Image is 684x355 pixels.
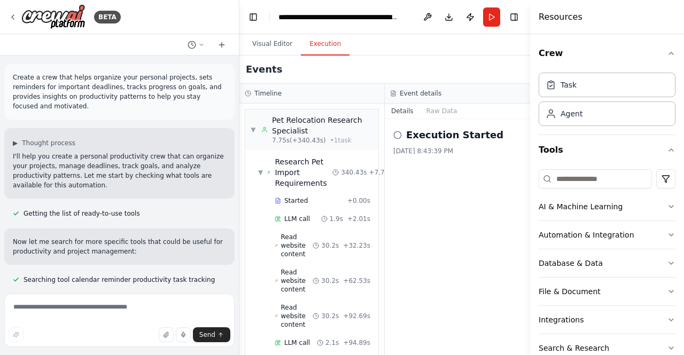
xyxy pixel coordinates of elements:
[275,156,332,188] span: Research Pet Import Requirements
[193,327,230,342] button: Send
[254,89,282,98] h3: Timeline
[539,221,675,249] button: Automation & Integration
[13,139,18,147] span: ▶
[251,125,256,134] span: ▼
[343,338,370,347] span: + 94.89s
[284,338,310,347] span: LLM call
[406,128,503,143] h2: Execution Started
[159,327,174,342] button: Upload files
[400,89,441,98] h3: Event details
[385,104,420,119] button: Details
[24,275,215,284] span: Searching tool calendar reminder productivity task tracking
[22,139,75,147] span: Thought process
[420,104,464,119] button: Raw Data
[24,209,140,218] span: Getting the list of ready-to-use tools
[281,303,313,329] span: Read website content
[347,215,370,223] span: + 2.01s
[9,327,24,342] button: Improve this prompt
[561,80,577,90] div: Task
[539,306,675,334] button: Integrations
[21,4,85,29] img: Logo
[343,312,370,320] span: + 92.69s
[246,62,282,77] h2: Events
[325,338,339,347] span: 2.1s
[539,249,675,277] button: Database & Data
[278,12,399,22] nav: breadcrumb
[94,11,121,23] div: BETA
[330,136,352,145] span: • 1 task
[13,73,226,111] p: Create a crew that helps organize your personal projects, sets reminders for important deadlines,...
[539,278,675,305] button: File & Document
[321,312,339,320] span: 30.2s
[281,268,313,294] span: Read website content
[183,38,209,51] button: Switch to previous chat
[539,201,623,212] div: AI & Machine Learning
[507,10,522,25] button: Hide right sidebar
[539,135,675,165] button: Tools
[539,193,675,220] button: AI & Machine Learning
[272,115,373,136] div: Pet Relocation Research Specialist
[13,139,75,147] button: ▶Thought process
[272,136,326,145] span: 7.75s (+340.43s)
[343,277,370,285] span: + 62.53s
[13,237,226,256] p: Now let me search for more specific tools that could be useful for productivity and project manag...
[539,314,584,325] div: Integrations
[539,258,603,269] div: Database & Data
[258,168,263,177] span: ▼
[341,168,367,177] span: 340.43s
[343,241,370,250] span: + 32.23s
[176,327,191,342] button: Click to speak your automation idea
[13,152,226,190] p: I'll help you create a personal productivity crew that can organize your projects, manage deadlin...
[301,33,349,56] button: Execution
[539,38,675,68] button: Crew
[393,147,522,155] div: [DATE] 8:43:39 PM
[246,10,261,25] button: Hide left sidebar
[561,108,582,119] div: Agent
[539,343,609,353] div: Search & Research
[213,38,230,51] button: Start a new chat
[539,11,582,23] h4: Resources
[369,168,392,177] span: + 7.75s
[330,215,343,223] span: 1.9s
[539,286,601,297] div: File & Document
[321,277,339,285] span: 30.2s
[284,215,310,223] span: LLM call
[244,33,301,56] button: Visual Editor
[199,330,215,339] span: Send
[539,230,634,240] div: Automation & Integration
[539,68,675,135] div: Crew
[284,196,308,205] span: Started
[321,241,339,250] span: 30.2s
[281,233,313,258] span: Read website content
[347,196,370,205] span: + 0.00s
